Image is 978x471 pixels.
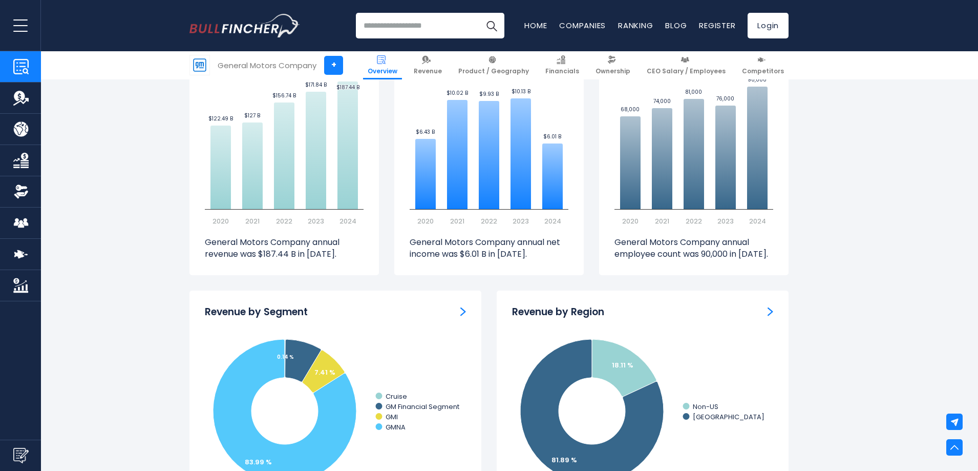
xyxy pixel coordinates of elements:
text: 2023 [513,216,529,226]
text: $10.02 B [447,89,468,97]
text: 2023 [717,216,734,226]
a: Ownership [591,51,635,79]
a: Home [524,20,547,31]
text: 2022 [686,216,702,226]
a: Login [748,13,789,38]
text: 68,000 [621,106,640,113]
text: 74,000 [653,97,671,105]
span: Product / Geography [458,67,529,75]
text: 2020 [622,216,639,226]
text: 2024 [749,216,766,226]
text: GMNA [386,422,406,432]
text: 2023 [308,216,324,226]
text: $156.74 B [272,92,296,99]
text: $122.49 B [208,115,233,122]
img: GM logo [190,55,209,75]
text: GMI [386,412,398,422]
text: Non-US [693,402,718,412]
text: 2022 [481,216,497,226]
span: Ownership [596,67,630,75]
text: 2021 [655,216,669,226]
text: $6.43 B [416,128,435,136]
a: Revenue by Segment [460,306,466,317]
text: GM Financial Segment [386,402,459,412]
span: Competitors [742,67,784,75]
a: Competitors [737,51,789,79]
a: Register [699,20,735,31]
tspan: 83.99 % [245,457,272,467]
span: Financials [545,67,579,75]
span: CEO Salary / Employees [647,67,726,75]
text: 2021 [245,216,260,226]
a: Blog [665,20,687,31]
p: General Motors Company annual net income was $6.01 B in [DATE]. [410,237,568,260]
a: Financials [541,51,584,79]
text: 2020 [212,216,229,226]
text: [GEOGRAPHIC_DATA] [693,412,764,422]
h3: Revenue by Segment [205,306,308,319]
a: CEO Salary / Employees [642,51,730,79]
div: General Motors Company [218,59,316,71]
text: Cruise [386,392,407,401]
text: 18.11 % [612,360,633,370]
text: $171.84 B [305,81,327,89]
a: Product / Geography [454,51,534,79]
a: Ranking [618,20,653,31]
button: Search [479,13,504,38]
text: $10.13 B [512,88,530,95]
a: + [324,56,343,75]
a: Companies [559,20,606,31]
text: 90,000 [748,76,767,84]
a: Revenue [409,51,447,79]
text: $9.93 B [479,90,499,98]
p: General Motors Company annual revenue was $187.44 B in [DATE]. [205,237,364,260]
a: Go to homepage [189,14,300,37]
text: 2020 [417,216,434,226]
text: 2021 [450,216,464,226]
text: 2022 [276,216,292,226]
text: 2024 [339,216,356,226]
text: 81.89 % [551,455,577,465]
img: Ownership [13,184,29,199]
p: General Motors Company annual employee count was 90,000 in [DATE]. [614,237,773,260]
tspan: 0.14 % [277,353,294,361]
a: Overview [363,51,402,79]
span: Overview [368,67,397,75]
text: 81,000 [685,88,702,96]
a: Revenue by Region [768,306,773,317]
text: 2024 [544,216,561,226]
text: $127 B [244,112,260,119]
span: Revenue [414,67,442,75]
h3: Revenue by Region [512,306,604,319]
tspan: 7.41 % [314,367,335,377]
text: $187.44 B [336,84,359,91]
text: 76,000 [716,95,734,103]
text: $6.01 B [543,133,561,140]
img: Bullfincher logo [189,14,300,37]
